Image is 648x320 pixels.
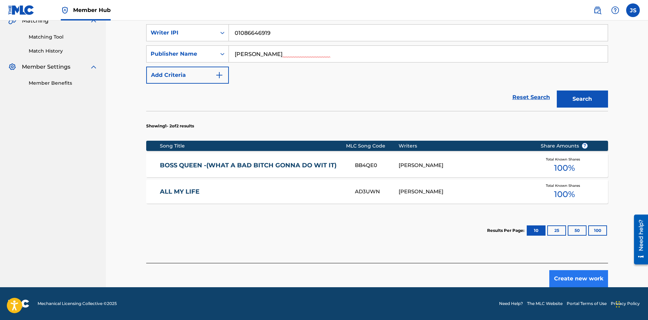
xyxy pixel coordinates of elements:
[567,301,607,307] a: Portal Terms of Use
[487,227,526,234] p: Results Per Page:
[146,123,194,129] p: Showing 1 - 2 of 2 results
[611,6,619,14] img: help
[547,225,566,236] button: 25
[89,63,98,71] img: expand
[541,142,588,150] span: Share Amounts
[355,188,399,196] div: AD3UWN
[593,6,602,14] img: search
[8,5,35,15] img: MLC Logo
[554,162,575,174] span: 100 %
[582,143,588,149] span: ?
[591,3,604,17] a: Public Search
[611,301,640,307] a: Privacy Policy
[614,287,648,320] iframe: Chat Widget
[629,212,648,267] iframe: Resource Center
[29,33,98,41] a: Matching Tool
[160,142,346,150] div: Song Title
[527,225,546,236] button: 10
[151,50,212,58] div: Publisher Name
[8,300,29,308] img: logo
[22,63,70,71] span: Member Settings
[146,24,608,111] form: Search Form
[8,17,17,25] img: Matching
[568,225,587,236] button: 50
[626,3,640,17] div: User Menu
[499,301,523,307] a: Need Help?
[346,142,399,150] div: MLC Song Code
[22,17,49,25] span: Matching
[29,47,98,55] a: Match History
[527,301,563,307] a: The MLC Website
[89,17,98,25] img: expand
[151,29,212,37] div: Writer IPI
[546,183,583,188] span: Total Known Shares
[8,63,16,71] img: Member Settings
[546,157,583,162] span: Total Known Shares
[549,270,608,287] button: Create new work
[399,142,530,150] div: Writers
[554,188,575,200] span: 100 %
[399,162,530,169] div: [PERSON_NAME]
[509,90,553,105] a: Reset Search
[73,6,111,14] span: Member Hub
[608,3,622,17] div: Help
[38,301,117,307] span: Mechanical Licensing Collective © 2025
[160,188,346,196] a: ALL MY LIFE
[160,162,346,169] a: BOSS QUEEN -(WHAT A BAD BITCH GONNA DO WIT IT)
[29,80,98,87] a: Member Benefits
[215,71,223,79] img: 9d2ae6d4665cec9f34b9.svg
[399,188,530,196] div: [PERSON_NAME]
[61,6,69,14] img: Top Rightsholder
[557,91,608,108] button: Search
[355,162,399,169] div: BB4QE0
[146,67,229,84] button: Add Criteria
[616,294,620,315] div: Drag
[588,225,607,236] button: 100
